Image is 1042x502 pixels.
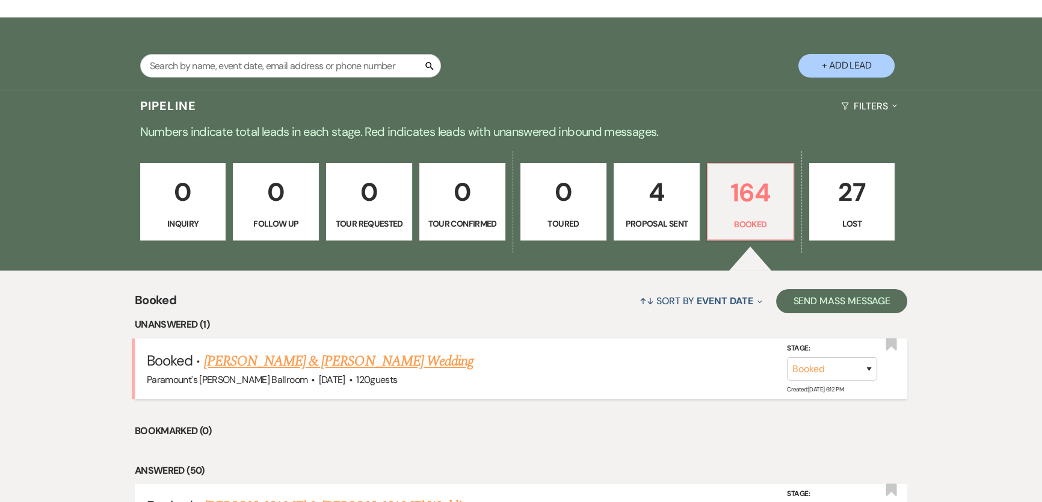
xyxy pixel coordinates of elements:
a: 27Lost [809,163,895,241]
span: Created: [DATE] 6:12 PM [787,385,843,393]
p: 27 [817,172,887,212]
button: Filters [836,90,902,122]
button: Sort By Event Date [635,285,767,317]
a: 0Inquiry [140,163,226,241]
label: Stage: [787,488,877,501]
p: 164 [715,173,786,213]
label: Stage: [787,342,877,355]
a: 0Toured [520,163,606,241]
p: Numbers indicate total leads in each stage. Red indicates leads with unanswered inbound messages. [88,122,954,141]
p: 0 [427,172,498,212]
span: [DATE] [319,373,345,386]
a: 4Proposal Sent [614,163,700,241]
p: Proposal Sent [621,217,692,230]
span: Booked [135,291,176,317]
input: Search by name, event date, email address or phone number [140,54,441,78]
a: [PERSON_NAME] & [PERSON_NAME] Wedding [204,350,473,372]
h3: Pipeline [140,97,197,114]
p: Tour Confirmed [427,217,498,230]
p: 0 [148,172,218,212]
p: Lost [817,217,887,230]
span: Event Date [697,295,753,307]
p: Tour Requested [334,217,404,230]
a: 164Booked [707,163,794,241]
p: Inquiry [148,217,218,230]
li: Unanswered (1) [135,317,907,332]
button: Send Mass Message [776,289,907,313]
p: Booked [715,218,786,231]
p: 0 [241,172,311,212]
p: 0 [334,172,404,212]
span: 120 guests [356,373,397,386]
a: 0Follow Up [233,163,319,241]
button: + Add Lead [798,54,895,78]
li: Bookmarked (0) [135,423,907,439]
li: Answered (50) [135,463,907,479]
span: ↑↓ [640,295,654,307]
p: 4 [621,172,692,212]
p: 0 [528,172,599,212]
a: 0Tour Requested [326,163,412,241]
p: Toured [528,217,599,230]
span: Booked [147,351,193,370]
p: Follow Up [241,217,311,230]
span: Paramount's [PERSON_NAME] Ballroom [147,373,307,386]
a: 0Tour Confirmed [419,163,505,241]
